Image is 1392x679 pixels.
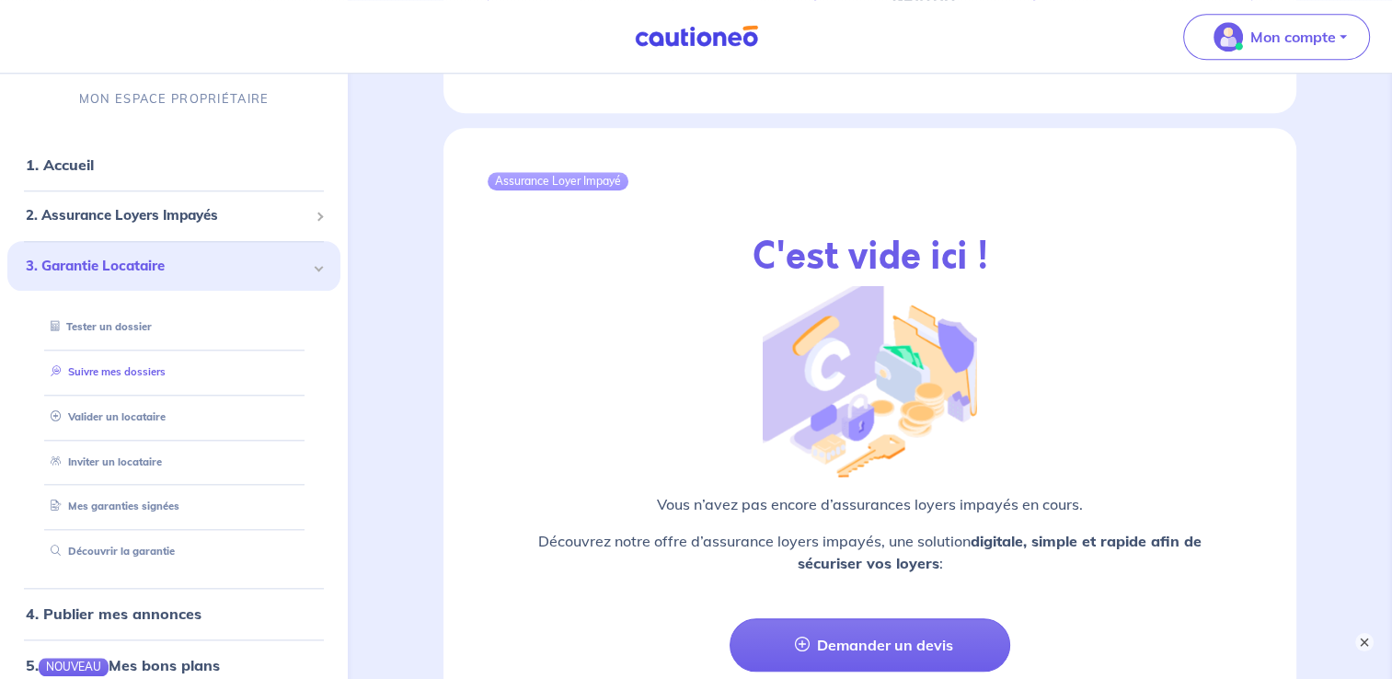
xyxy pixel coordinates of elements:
[26,155,94,174] a: 1. Accueil
[798,532,1202,572] strong: digitale, simple et rapide afin de sécuriser vos loyers
[29,312,318,342] div: Tester un dossier
[488,530,1252,574] p: Découvrez notre offre d’assurance loyers impayés, une solution :
[43,365,166,378] a: Suivre mes dossiers
[488,172,628,190] div: Assurance Loyer Impayé
[29,446,318,477] div: Inviter un locataire
[43,455,162,467] a: Inviter un locataire
[627,25,765,48] img: Cautioneo
[763,271,976,478] img: illu_empty_gli.png
[7,240,340,291] div: 3. Garantie Locataire
[26,205,308,226] span: 2. Assurance Loyers Impayés
[7,146,340,183] div: 1. Accueil
[29,402,318,432] div: Valider un locataire
[1214,22,1243,52] img: illu_account_valid_menu.svg
[1355,633,1374,651] button: ×
[7,198,340,234] div: 2. Assurance Loyers Impayés
[7,595,340,632] div: 4. Publier mes annonces
[1250,26,1336,48] p: Mon compte
[488,493,1252,515] p: Vous n’avez pas encore d’assurances loyers impayés en cours.
[753,235,988,279] h2: C'est vide ici !
[26,604,201,623] a: 4. Publier mes annonces
[29,536,318,567] div: Découvrir la garantie
[29,491,318,522] div: Mes garanties signées
[26,255,308,276] span: 3. Garantie Locataire
[43,500,179,512] a: Mes garanties signées
[29,357,318,387] div: Suivre mes dossiers
[43,410,166,423] a: Valider un locataire
[43,545,175,558] a: Découvrir la garantie
[43,320,152,333] a: Tester un dossier
[1183,14,1370,60] button: illu_account_valid_menu.svgMon compte
[79,90,269,108] p: MON ESPACE PROPRIÉTAIRE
